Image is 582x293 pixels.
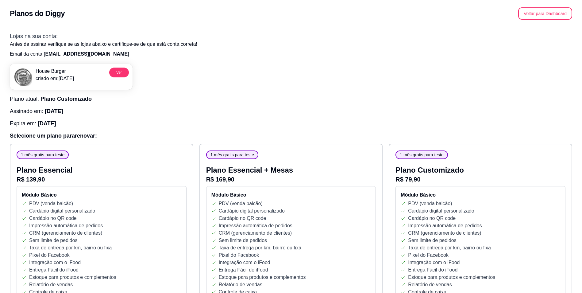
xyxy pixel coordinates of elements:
[219,200,263,207] p: PDV (venda balcão)
[219,222,292,229] p: Impressão automática de pedidos
[29,215,77,222] p: Cardápio no QR code
[10,9,65,18] h2: Planos do Diggy
[219,237,267,244] p: Sem limite de pedidos
[408,222,482,229] p: Impressão automática de pedidos
[206,165,376,175] p: Plano Essencial + Mesas
[45,108,63,114] span: [DATE]
[44,51,129,57] span: [EMAIL_ADDRESS][DOMAIN_NAME]
[408,229,481,237] p: CRM (gerenciamento de clientes)
[408,237,456,244] p: Sem limite de pedidos
[10,41,572,48] p: Antes de assinar verifique se as lojas abaixo e certifique-se de que está conta correta!
[208,152,256,158] span: 1 mês gratis para teste
[408,274,495,281] p: Estoque para produtos e complementos
[29,281,73,288] p: Relatório de vendas
[36,68,74,75] p: House Burger
[29,244,112,252] p: Taxa de entrega por km, bairro ou fixa
[29,252,70,259] p: Pixel do Facebook
[29,207,95,215] p: Cardápio digital personalizado
[219,259,270,266] p: Integração com o iFood
[408,266,457,274] p: Entrega Fácil do iFood
[219,274,306,281] p: Estoque para produtos e complementos
[408,207,474,215] p: Cardápio digital personalizado
[29,200,73,207] p: PDV (venda balcão)
[38,120,56,127] span: [DATE]
[17,175,187,184] p: R$ 139,90
[10,107,572,115] h3: Assinado em:
[408,200,452,207] p: PDV (venda balcão)
[219,244,301,252] p: Taxa de entrega por km, bairro ou fixa
[29,274,116,281] p: Estoque para produtos e complementos
[408,259,460,266] p: Integração com o iFood
[22,191,181,199] h4: Módulo Básico
[408,244,491,252] p: Taxa de entrega por km, bairro ou fixa
[10,32,572,41] h3: Lojas na sua conta:
[13,68,32,86] img: menu logo
[10,119,572,128] h3: Expira em:
[408,281,452,288] p: Relatório de vendas
[17,165,187,175] p: Plano Essencial
[206,175,376,184] p: R$ 169,90
[10,64,133,90] a: menu logoHouse Burgercriado em:[DATE]Ver
[219,207,285,215] p: Cardápio digital personalizado
[518,7,572,20] button: Voltar para Dashboard
[18,152,67,158] span: 1 mês gratis para teste
[219,252,259,259] p: Pixel do Facebook
[40,96,92,102] span: Plano Customizado
[29,266,79,274] p: Entrega Fácil do iFood
[518,11,572,16] a: Voltar para Dashboard
[211,191,371,199] h4: Módulo Básico
[395,165,565,175] p: Plano Customizado
[29,237,77,244] p: Sem limite de pedidos
[219,229,292,237] p: CRM (gerenciamento de clientes)
[29,259,81,266] p: Integração com o iFood
[219,281,262,288] p: Relatório de vendas
[36,75,74,82] p: criado em: [DATE]
[109,68,129,77] button: Ver
[401,191,560,199] h4: Módulo Básico
[395,175,565,184] p: R$ 79,90
[408,215,456,222] p: Cardápio no QR code
[29,229,102,237] p: CRM (gerenciamento de clientes)
[219,215,266,222] p: Cardápio no QR code
[29,222,103,229] p: Impressão automática de pedidos
[10,50,572,58] p: Email da conta:
[10,131,572,140] h3: Selecione um plano para renovar :
[397,152,446,158] span: 1 mês gratis para teste
[219,266,268,274] p: Entrega Fácil do iFood
[408,252,449,259] p: Pixel do Facebook
[10,95,572,103] h3: Plano atual:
